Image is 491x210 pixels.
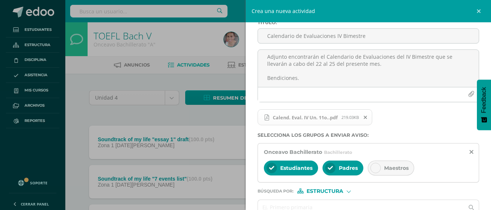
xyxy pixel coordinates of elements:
[258,29,479,43] input: Titulo
[280,165,312,171] span: Estudiantes
[297,188,353,194] div: [object Object]
[481,87,487,113] span: Feedback
[258,109,373,126] span: Calend. Eval. IV Un. 11o..pdf
[264,149,322,155] span: Onceavo Bachillerato
[341,114,359,120] span: 219.03KB
[477,80,491,130] button: Feedback - Mostrar encuesta
[258,189,294,193] span: Búsqueda por :
[269,114,341,120] span: Calend. Eval. IV Un. 11o..pdf
[258,132,479,138] label: Selecciona los grupos a enviar aviso :
[324,149,352,155] span: Bachillerato
[339,165,358,171] span: Padres
[307,189,343,193] span: Estructura
[258,50,479,87] textarea: Buen día estimados Padres de Famiia, les saludamos deseándoles desde ya un reparador descanso de ...
[258,20,479,25] label: Titulo :
[359,113,372,122] span: Remover archivo
[384,165,409,171] span: Maestros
